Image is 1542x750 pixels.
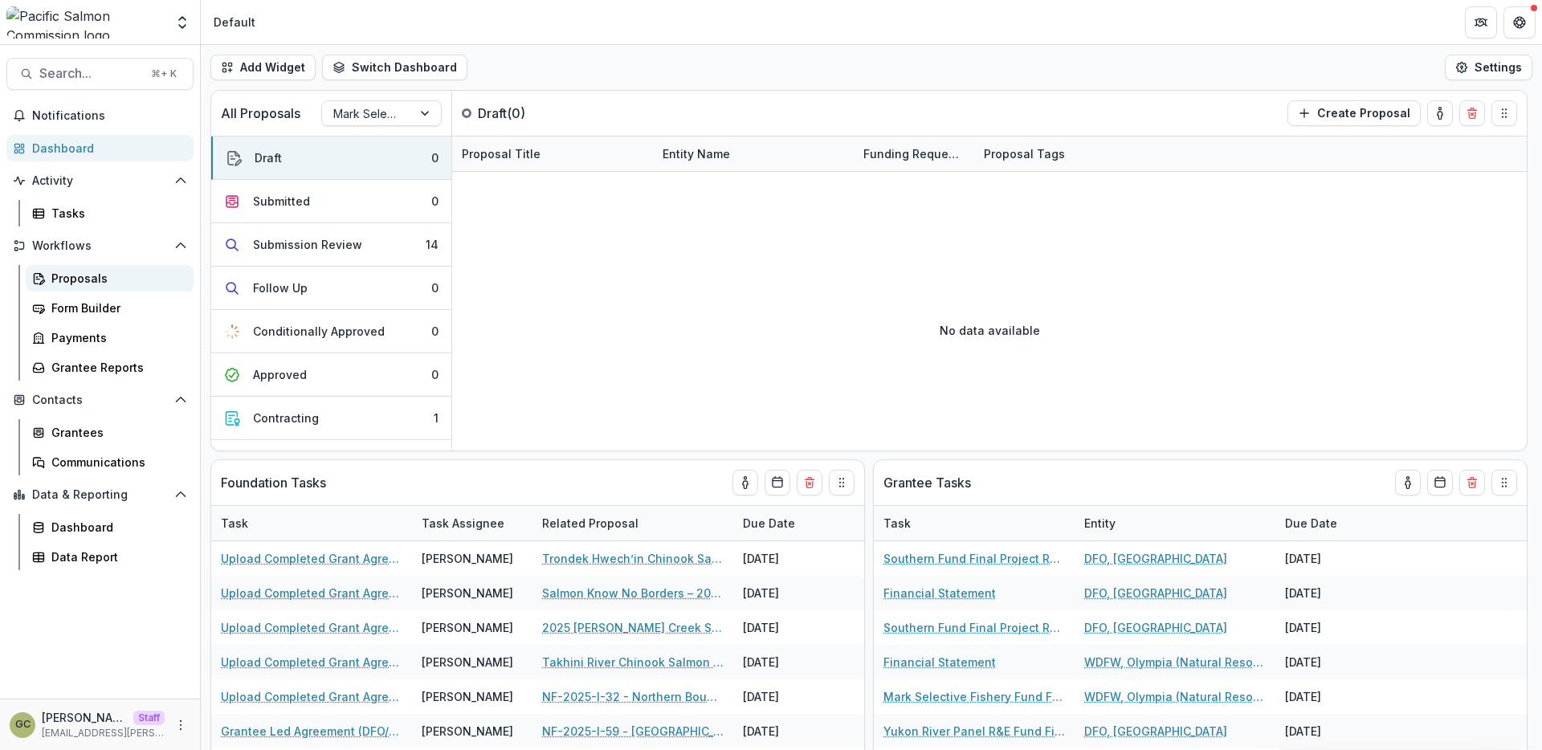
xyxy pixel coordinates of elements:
button: Calendar [1427,470,1453,495]
a: Communications [26,449,194,475]
div: Submission Review [253,236,362,253]
a: Upload Completed Grant Agreements [221,619,402,636]
div: Entity [1075,515,1125,532]
div: Proposal Title [452,145,550,162]
a: Dashboard [26,514,194,540]
div: Contracting [253,410,319,426]
a: Southern Fund Final Project Report [883,619,1065,636]
button: Open Activity [6,168,194,194]
button: Delete card [797,470,822,495]
a: Upload Completed Grant Agreements [221,654,402,671]
div: Due Date [1275,506,1396,540]
p: Foundation Tasks [221,473,326,492]
a: Southern Fund Final Project Report [883,550,1065,567]
p: All Proposals [221,104,300,123]
nav: breadcrumb [207,10,262,34]
div: Data Report [51,548,181,565]
div: Proposals [51,270,181,287]
div: Entity [1075,506,1275,540]
div: 0 [431,279,439,296]
button: Drag [829,470,855,495]
div: [DATE] [1275,541,1396,576]
div: [DATE] [1275,576,1396,610]
a: Form Builder [26,295,194,321]
div: Submitted [253,193,310,210]
div: Due Date [1275,515,1347,532]
button: Open entity switcher [171,6,194,39]
div: Payments [51,329,181,346]
button: Partners [1465,6,1497,39]
div: Draft [255,149,282,166]
button: Switch Dashboard [322,55,467,80]
button: Delete card [1459,100,1485,126]
a: Yukon River Panel R&E Fund Final Project Report [883,723,1065,740]
a: Dashboard [6,135,194,161]
div: Communications [51,454,181,471]
div: [DATE] [1275,679,1396,714]
a: Salmon Know No Borders – 2025 Yukon River Exchange Outreach (YRDFA portion) [542,585,724,601]
button: Settings [1445,55,1532,80]
button: Get Help [1503,6,1536,39]
a: Financial Statement [883,654,996,671]
div: Task Assignee [412,506,532,540]
a: NF-2025-I-59 - [GEOGRAPHIC_DATA][US_STATE] Coastal Monitoring [542,723,724,740]
a: Upload Completed Grant Agreements [221,585,402,601]
p: Draft ( 0 ) [478,104,598,123]
a: DFO, [GEOGRAPHIC_DATA] [1084,550,1227,567]
a: DFO, [GEOGRAPHIC_DATA] [1084,619,1227,636]
p: [PERSON_NAME] [42,709,127,726]
button: Follow Up0 [211,267,451,310]
div: Follow Up [253,279,308,296]
div: [DATE] [1275,610,1396,645]
button: toggle-assigned-to-me [732,470,758,495]
button: Submission Review14 [211,223,451,267]
a: Grantee Reports [26,354,194,381]
a: Data Report [26,544,194,570]
div: Grantee Reports [51,359,181,376]
p: Grantee Tasks [883,473,971,492]
button: Approved0 [211,353,451,397]
a: Grantees [26,419,194,446]
button: Search... [6,58,194,90]
a: Payments [26,324,194,351]
div: 1 [434,410,439,426]
div: [PERSON_NAME] [422,550,513,567]
button: Draft0 [211,137,451,180]
div: [DATE] [733,541,854,576]
div: Approved [253,366,307,383]
a: Grantee Led Agreement (DFO/NOAA Only) [221,723,402,740]
div: Form Builder [51,300,181,316]
div: Dashboard [32,140,181,157]
button: Add Widget [210,55,316,80]
button: toggle-assigned-to-me [1427,100,1453,126]
a: Tasks [26,200,194,226]
a: DFO, [GEOGRAPHIC_DATA] [1084,585,1227,601]
div: Dashboard [51,519,181,536]
button: Conditionally Approved0 [211,310,451,353]
div: [PERSON_NAME] [422,619,513,636]
p: Staff [133,711,165,725]
button: Contracting1 [211,397,451,440]
div: Proposal Tags [974,137,1175,171]
div: Task Assignee [412,515,514,532]
div: Default [214,14,255,31]
button: toggle-assigned-to-me [1395,470,1421,495]
div: Related Proposal [532,515,648,532]
button: Calendar [765,470,790,495]
a: Upload Completed Grant Agreements [221,688,402,705]
div: 0 [431,323,439,340]
div: Due Date [733,515,805,532]
div: Related Proposal [532,506,733,540]
a: Upload Completed Grant Agreements [221,550,402,567]
a: Mark Selective Fishery Fund Final Project Report [883,688,1065,705]
span: Search... [39,66,141,81]
div: ⌘ + K [148,65,180,83]
div: Task [874,506,1075,540]
div: 0 [431,193,439,210]
button: Open Data & Reporting [6,482,194,507]
span: Contacts [32,393,168,407]
a: WDFW, Olympia (Natural Resources Building, [STREET_ADDRESS][US_STATE] [1084,654,1266,671]
button: Open Workflows [6,233,194,259]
